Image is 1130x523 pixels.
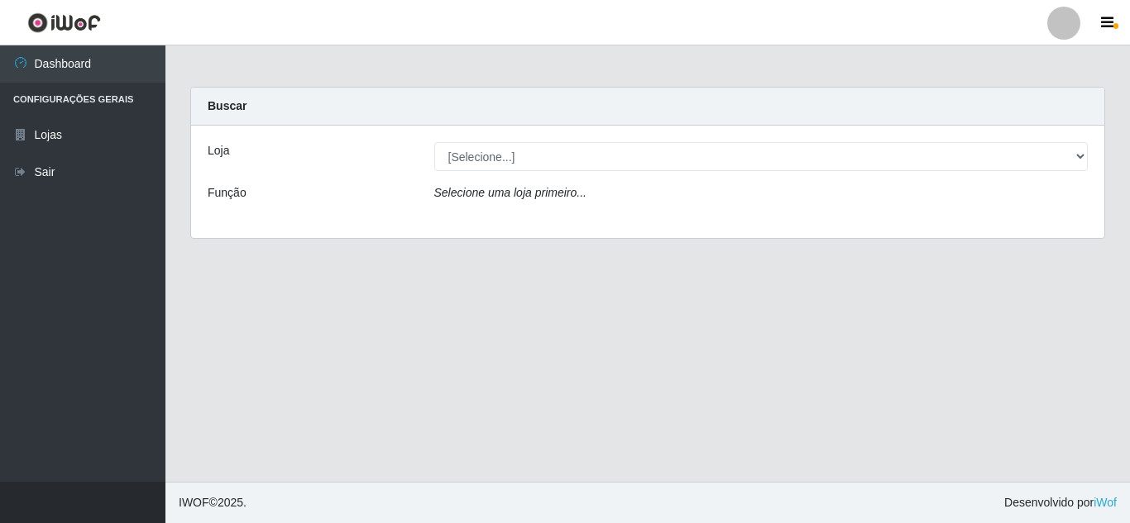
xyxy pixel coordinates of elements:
[27,12,101,33] img: CoreUI Logo
[179,496,209,509] span: IWOF
[208,99,247,112] strong: Buscar
[434,186,587,199] i: Selecione uma loja primeiro...
[208,142,229,159] label: Loja
[208,184,247,202] label: Função
[179,494,247,511] span: © 2025 .
[1004,494,1117,511] span: Desenvolvido por
[1094,496,1117,509] a: iWof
